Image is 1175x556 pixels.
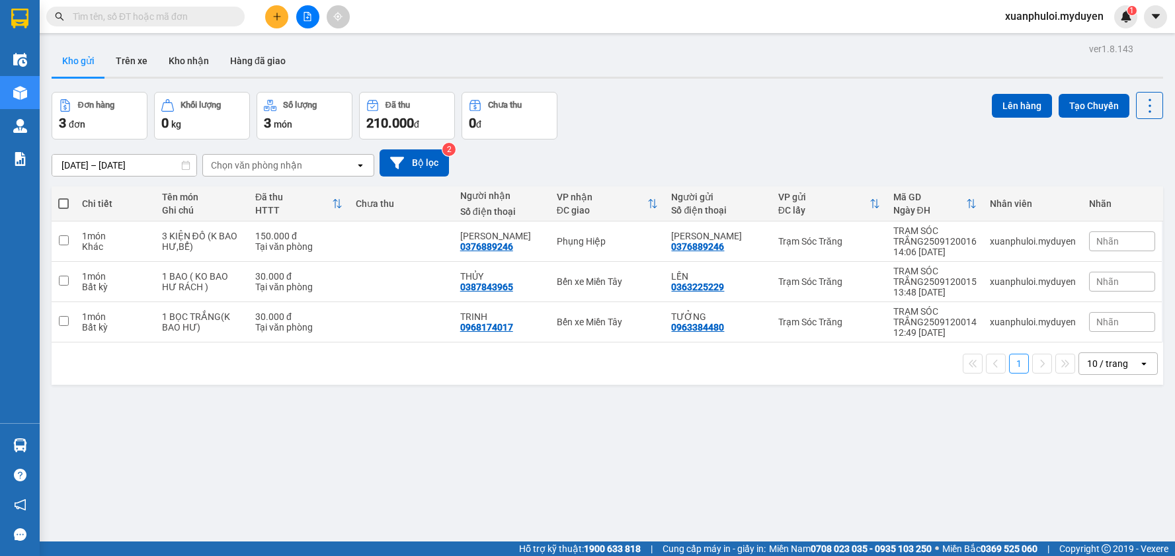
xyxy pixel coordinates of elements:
[1096,276,1119,287] span: Nhãn
[893,247,977,257] div: 14:06 [DATE]
[82,271,149,282] div: 1 món
[69,119,85,130] span: đơn
[671,192,764,202] div: Người gửi
[671,282,724,292] div: 0363225229
[557,276,659,287] div: Bến xe Miền Tây
[82,241,149,252] div: Khác
[82,231,149,241] div: 1 món
[11,9,28,28] img: logo-vxr
[162,205,242,216] div: Ghi chú
[154,92,250,139] button: Khối lượng0kg
[893,287,977,298] div: 13:48 [DATE]
[990,236,1076,247] div: xuanphuloi.myduyen
[663,541,766,556] span: Cung cấp máy in - giấy in:
[557,317,659,327] div: Bến xe Miền Tây
[385,100,410,110] div: Đã thu
[1059,94,1129,118] button: Tạo Chuyến
[1127,6,1137,15] sup: 1
[671,271,764,282] div: LẾN
[893,192,966,202] div: Mã GD
[359,92,455,139] button: Đã thu210.000đ
[1096,236,1119,247] span: Nhãn
[893,205,966,216] div: Ngày ĐH
[1139,358,1149,369] svg: open
[1144,5,1167,28] button: caret-down
[460,322,513,333] div: 0968174017
[519,541,641,556] span: Hỗ trợ kỹ thuật:
[162,311,242,333] div: 1 BỌC TRẮNG(K BAO HƯ)
[462,92,557,139] button: Chưa thu0đ
[893,327,977,338] div: 12:49 [DATE]
[550,186,665,221] th: Toggle SortBy
[82,322,149,333] div: Bất kỳ
[161,115,169,131] span: 0
[283,100,317,110] div: Số lượng
[671,231,764,241] div: HƯƠNG GIANG
[778,205,870,216] div: ĐC lấy
[82,198,149,209] div: Chi tiết
[255,231,343,241] div: 150.000 đ
[327,5,350,28] button: aim
[82,282,149,292] div: Bất kỳ
[255,241,343,252] div: Tại văn phòng
[356,198,447,209] div: Chưa thu
[52,45,105,77] button: Kho gửi
[162,192,242,202] div: Tên món
[1096,317,1119,327] span: Nhãn
[1102,544,1111,553] span: copyright
[255,205,332,216] div: HTTT
[557,192,648,202] div: VP nhận
[1009,354,1029,374] button: 1
[893,306,977,327] div: TRẠM SÓC TRĂNG2509120014
[14,469,26,481] span: question-circle
[1047,541,1049,556] span: |
[105,45,158,77] button: Trên xe
[355,160,366,171] svg: open
[990,317,1076,327] div: xuanphuloi.myduyen
[52,155,196,176] input: Select a date range.
[778,192,870,202] div: VP gửi
[671,311,764,322] div: TƯỞNG
[990,198,1076,209] div: Nhân viên
[1150,11,1162,22] span: caret-down
[893,266,977,287] div: TRẠM SÓC TRĂNG2509120015
[460,206,544,217] div: Số điện thoại
[73,9,229,24] input: Tìm tên, số ĐT hoặc mã đơn
[264,115,271,131] span: 3
[13,438,27,452] img: warehouse-icon
[158,45,220,77] button: Kho nhận
[671,205,764,216] div: Số điện thoại
[366,115,414,131] span: 210.000
[460,282,513,292] div: 0387843965
[255,311,343,322] div: 30.000 đ
[460,311,544,322] div: TRINH
[181,100,221,110] div: Khối lượng
[414,119,419,130] span: đ
[476,119,481,130] span: đ
[333,12,343,21] span: aim
[557,236,659,247] div: Phụng Hiệp
[584,543,641,554] strong: 1900 633 818
[380,149,449,177] button: Bộ lọc
[14,498,26,511] span: notification
[211,159,302,172] div: Chọn văn phòng nhận
[255,282,343,292] div: Tại văn phòng
[557,205,648,216] div: ĐC giao
[265,5,288,28] button: plus
[13,86,27,100] img: warehouse-icon
[274,119,292,130] span: món
[272,12,282,21] span: plus
[255,192,332,202] div: Đã thu
[13,119,27,133] img: warehouse-icon
[460,241,513,252] div: 0376889246
[1089,42,1133,56] div: ver 1.8.143
[778,317,880,327] div: Trạm Sóc Trăng
[13,53,27,67] img: warehouse-icon
[469,115,476,131] span: 0
[981,543,1037,554] strong: 0369 525 060
[460,190,544,201] div: Người nhận
[171,119,181,130] span: kg
[220,45,296,77] button: Hàng đã giao
[303,12,312,21] span: file-add
[460,231,544,241] div: HƯƠNG GIANG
